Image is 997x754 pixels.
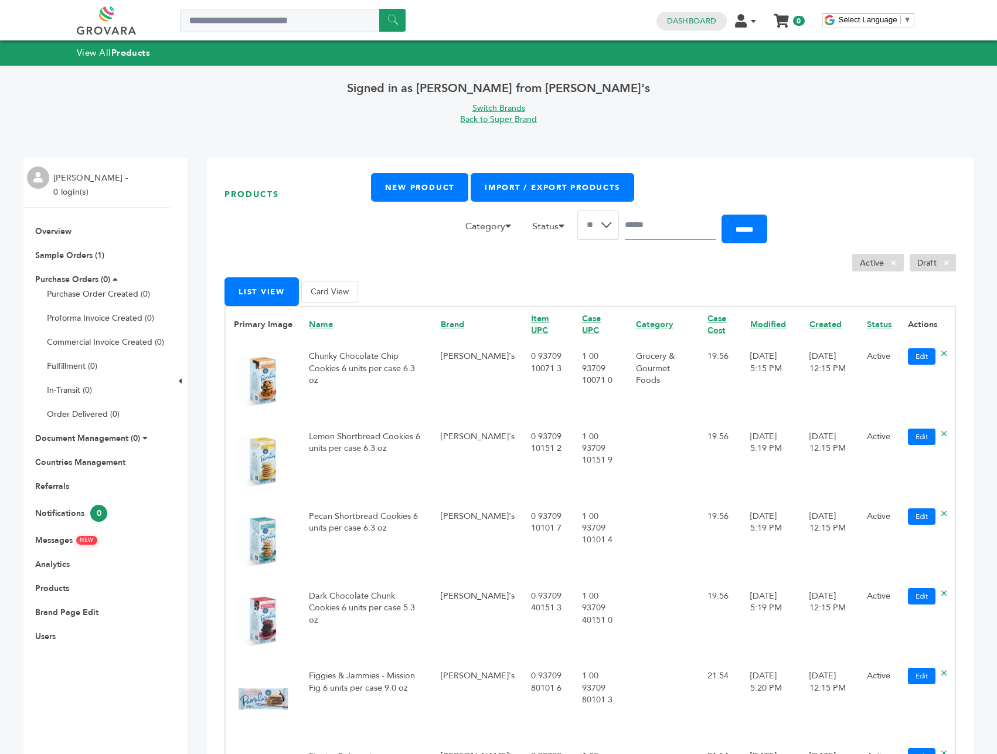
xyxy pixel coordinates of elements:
a: Select Language​ [839,15,911,24]
a: Notifications0 [35,508,107,519]
strong: Products [111,47,150,59]
td: [PERSON_NAME]'s [433,502,523,582]
span: 0 [793,16,804,26]
span: × [937,256,956,270]
a: Back to Super Brand [460,114,537,125]
td: 0 93709 80101 6 [523,662,574,742]
a: Status [867,319,891,330]
img: No Image [234,432,292,490]
a: View AllProducts [77,47,151,59]
a: Category [636,319,673,330]
td: 1 00 93709 10101 4 [574,502,628,582]
a: Users [35,631,56,642]
a: Case UPC [582,313,601,336]
li: [PERSON_NAME] - 0 login(s) [53,171,131,199]
span: NEW [76,536,97,545]
a: Brand Page Edit [35,607,98,618]
td: Active [859,342,900,422]
a: In-Transit (0) [47,385,92,396]
td: 1 00 93709 10151 9 [574,423,628,502]
img: No Image [234,511,292,570]
td: Active [859,582,900,662]
td: 1 00 93709 80101 3 [574,662,628,742]
td: [PERSON_NAME]'s [433,423,523,502]
td: [DATE] 12:15 PM [801,502,859,582]
td: 0 93709 10071 3 [523,342,574,422]
td: 19.56 [699,342,742,422]
td: [DATE] 5:20 PM [742,662,801,742]
span: Signed in as [PERSON_NAME] from [PERSON_NAME]'s [347,80,650,96]
button: Card View [301,281,358,303]
td: [DATE] 5:19 PM [742,582,801,662]
a: Analytics [35,559,70,570]
a: Countries Management [35,457,125,468]
a: Proforma Invoice Created (0) [47,313,154,324]
td: Chunky Chocolate Chip Cookies 6 units per case 6.3 oz [301,342,433,422]
td: Active [859,423,900,502]
td: Dark Chocolate Chunk Cookies 6 units per case 5.3 oz [301,582,433,662]
th: Primary Image [225,307,301,343]
a: Name [309,319,333,330]
td: [DATE] 5:19 PM [742,423,801,502]
a: Referrals [35,481,69,492]
a: Purchase Order Created (0) [47,288,150,300]
a: Products [35,583,69,594]
a: Sample Orders (1) [35,250,104,261]
span: × [884,256,903,270]
td: [DATE] 12:15 PM [801,582,859,662]
a: Order Delivered (0) [47,409,120,420]
td: 1 00 93709 10071 0 [574,342,628,422]
td: 0 93709 40151 3 [523,582,574,662]
a: Edit [908,588,935,604]
a: Purchase Orders (0) [35,274,110,285]
span: ▼ [904,15,911,24]
td: Grocery & Gourmet Foods [628,342,699,422]
td: 0 93709 10101 7 [523,502,574,582]
a: Import / Export Products [471,173,634,202]
td: Lemon Shortbread Cookies 6 units per case 6.3 oz [301,423,433,502]
input: Search [625,210,716,240]
td: Pecan Shortbread Cookies 6 units per case 6.3 oz [301,502,433,582]
img: No Image [234,351,292,410]
td: [PERSON_NAME]'s [433,582,523,662]
a: New Product [371,173,468,202]
button: List View [224,277,299,306]
td: [DATE] 5:19 PM [742,502,801,582]
input: Search a product or brand... [180,9,406,32]
a: Document Management (0) [35,433,140,444]
span: 0 [90,505,107,522]
a: Commercial Invoice Created (0) [47,337,164,348]
a: Created [809,319,842,330]
a: Dashboard [667,16,716,26]
li: Active [852,254,904,271]
td: 1 00 93709 40151 0 [574,582,628,662]
li: Draft [910,254,956,271]
a: Case Cost [707,313,726,336]
h1: Products [224,173,371,216]
li: Status [526,219,577,239]
a: Brand [441,319,464,330]
a: Edit [908,429,935,445]
a: Modified [750,319,786,330]
a: Overview [35,226,72,237]
td: [DATE] 5:15 PM [742,342,801,422]
td: 19.56 [699,502,742,582]
td: 19.56 [699,582,742,662]
a: Fulfillment (0) [47,361,97,372]
td: Active [859,502,900,582]
td: [PERSON_NAME]'s [433,662,523,742]
td: [DATE] 12:15 PM [801,423,859,502]
td: 0 93709 10151 2 [523,423,574,502]
img: No Image [234,591,292,650]
a: Edit [908,668,935,684]
img: profile.png [27,167,49,189]
td: [PERSON_NAME]'s [433,342,523,422]
a: My Cart [774,11,788,23]
li: Category [460,219,524,239]
td: Figgies & Jammies - Mission Fig 6 units per case 9.0 oz [301,662,433,742]
a: MessagesNEW [35,535,97,546]
td: [DATE] 12:15 PM [801,662,859,742]
td: [DATE] 12:15 PM [801,342,859,422]
td: Active [859,662,900,742]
